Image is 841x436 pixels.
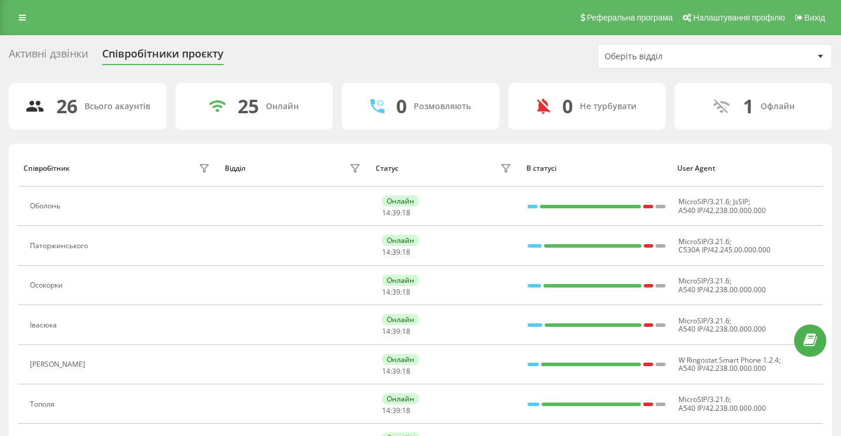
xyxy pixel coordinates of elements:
[382,288,410,296] div: : :
[382,247,390,257] span: 14
[30,321,60,329] div: Івасюка
[402,405,410,415] span: 18
[678,245,771,255] span: C530A IP/42.245.00.000.000
[85,102,150,111] div: Всього акаунтів
[56,95,77,117] div: 26
[604,52,745,62] div: Оберіть відділ
[392,208,400,218] span: 39
[382,235,419,246] div: Онлайн
[382,366,390,376] span: 14
[382,208,390,218] span: 14
[30,202,63,210] div: Оболонь
[382,367,410,376] div: : :
[102,48,224,66] div: Співробітники проєкту
[382,407,410,415] div: : :
[402,208,410,218] span: 18
[382,248,410,256] div: : :
[678,394,729,404] span: MicroSIP/3.21.6
[382,393,419,404] div: Онлайн
[392,287,400,297] span: 39
[743,95,754,117] div: 1
[402,366,410,376] span: 18
[376,164,398,173] div: Статус
[678,355,779,365] span: W Ringostat Smart Phone 1.2.4
[30,400,58,408] div: Тополя
[30,360,88,369] div: [PERSON_NAME]
[678,285,766,295] span: A540 IP/42.238.00.000.000
[526,164,666,173] div: В статусі
[414,102,471,111] div: Розмовляють
[382,326,390,336] span: 14
[402,247,410,257] span: 18
[678,363,766,373] span: A540 IP/42.238.00.000.000
[677,164,817,173] div: User Agent
[382,405,390,415] span: 14
[9,48,88,66] div: Активні дзвінки
[225,164,245,173] div: Відділ
[30,242,91,250] div: Паторжинського
[402,326,410,336] span: 18
[30,281,66,289] div: Осокорки
[392,247,400,257] span: 39
[678,276,729,286] span: MicroSIP/3.21.6
[678,197,729,207] span: MicroSIP/3.21.6
[761,102,795,111] div: Офлайн
[392,366,400,376] span: 39
[678,403,766,413] span: A540 IP/42.238.00.000.000
[382,209,410,217] div: : :
[382,314,419,325] div: Онлайн
[562,95,573,117] div: 0
[678,324,766,334] span: A540 IP/42.238.00.000.000
[396,95,407,117] div: 0
[733,197,748,207] span: JsSIP
[23,164,70,173] div: Співробітник
[678,316,729,326] span: MicroSIP/3.21.6
[266,102,299,111] div: Онлайн
[382,327,410,336] div: : :
[382,354,419,365] div: Онлайн
[678,236,729,246] span: MicroSIP/3.21.6
[805,13,825,22] span: Вихід
[587,13,673,22] span: Реферальна програма
[580,102,637,111] div: Не турбувати
[382,287,390,297] span: 14
[238,95,259,117] div: 25
[402,287,410,297] span: 18
[678,205,766,215] span: A540 IP/42.238.00.000.000
[392,326,400,336] span: 39
[382,275,419,286] div: Онлайн
[693,13,785,22] span: Налаштування профілю
[392,405,400,415] span: 39
[382,195,419,207] div: Онлайн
